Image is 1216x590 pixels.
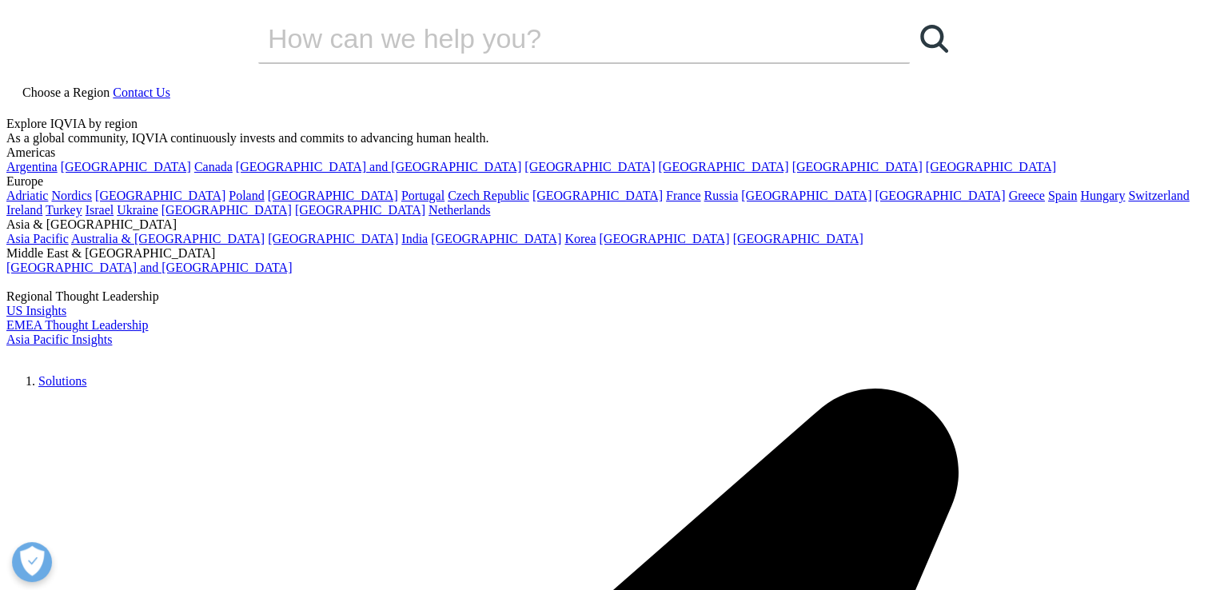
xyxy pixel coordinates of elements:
a: EMEA Thought Leadership [6,318,148,332]
a: India [401,232,428,245]
a: Canada [194,160,233,173]
a: Ukraine [117,203,158,217]
a: Turkey [46,203,82,217]
a: [GEOGRAPHIC_DATA] [792,160,923,173]
a: Ireland [6,203,42,217]
a: Solutions [38,374,86,388]
input: Cerca [258,14,864,62]
a: Argentina [6,160,58,173]
a: Portugal [401,189,445,202]
a: Korea [564,232,596,245]
a: Poland [229,189,264,202]
a: [GEOGRAPHIC_DATA] [431,232,561,245]
a: [GEOGRAPHIC_DATA] [161,203,292,217]
a: [GEOGRAPHIC_DATA] and [GEOGRAPHIC_DATA] [236,160,521,173]
a: Cerca [910,14,958,62]
a: [GEOGRAPHIC_DATA] [658,160,788,173]
div: As a global community, IQVIA continuously invests and commits to advancing human health. [6,131,1210,146]
div: Europe [6,174,1210,189]
a: [GEOGRAPHIC_DATA] [524,160,655,173]
a: [GEOGRAPHIC_DATA] [61,160,191,173]
div: Regional Thought Leadership [6,289,1210,304]
a: Australia & [GEOGRAPHIC_DATA] [71,232,265,245]
a: [GEOGRAPHIC_DATA] and [GEOGRAPHIC_DATA] [6,261,292,274]
a: US Insights [6,304,66,317]
a: Israel [86,203,114,217]
a: Netherlands [429,203,490,217]
a: [GEOGRAPHIC_DATA] [95,189,225,202]
a: Asia Pacific [6,232,69,245]
a: Greece [1008,189,1044,202]
button: Apri preferenze [12,542,52,582]
div: Middle East & [GEOGRAPHIC_DATA] [6,246,1210,261]
div: Asia & [GEOGRAPHIC_DATA] [6,217,1210,232]
a: Russia [704,189,739,202]
a: Hungary [1080,189,1125,202]
a: [GEOGRAPHIC_DATA] [532,189,663,202]
a: Czech Republic [448,189,529,202]
a: [GEOGRAPHIC_DATA] [268,232,398,245]
div: Explore IQVIA by region [6,117,1210,131]
a: [GEOGRAPHIC_DATA] [926,160,1056,173]
a: Asia Pacific Insights [6,333,112,346]
a: [GEOGRAPHIC_DATA] [268,189,398,202]
a: Nordics [51,189,92,202]
span: Choose a Region [22,86,110,99]
a: [GEOGRAPHIC_DATA] [875,189,1005,202]
a: Spain [1048,189,1077,202]
a: [GEOGRAPHIC_DATA] [741,189,871,202]
a: France [666,189,701,202]
a: Adriatic [6,189,48,202]
a: [GEOGRAPHIC_DATA] [295,203,425,217]
div: Americas [6,146,1210,160]
a: Contact Us [113,86,170,99]
a: [GEOGRAPHIC_DATA] [733,232,863,245]
a: Switzerland [1128,189,1189,202]
a: [GEOGRAPHIC_DATA] [599,232,729,245]
svg: Search [920,25,948,53]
